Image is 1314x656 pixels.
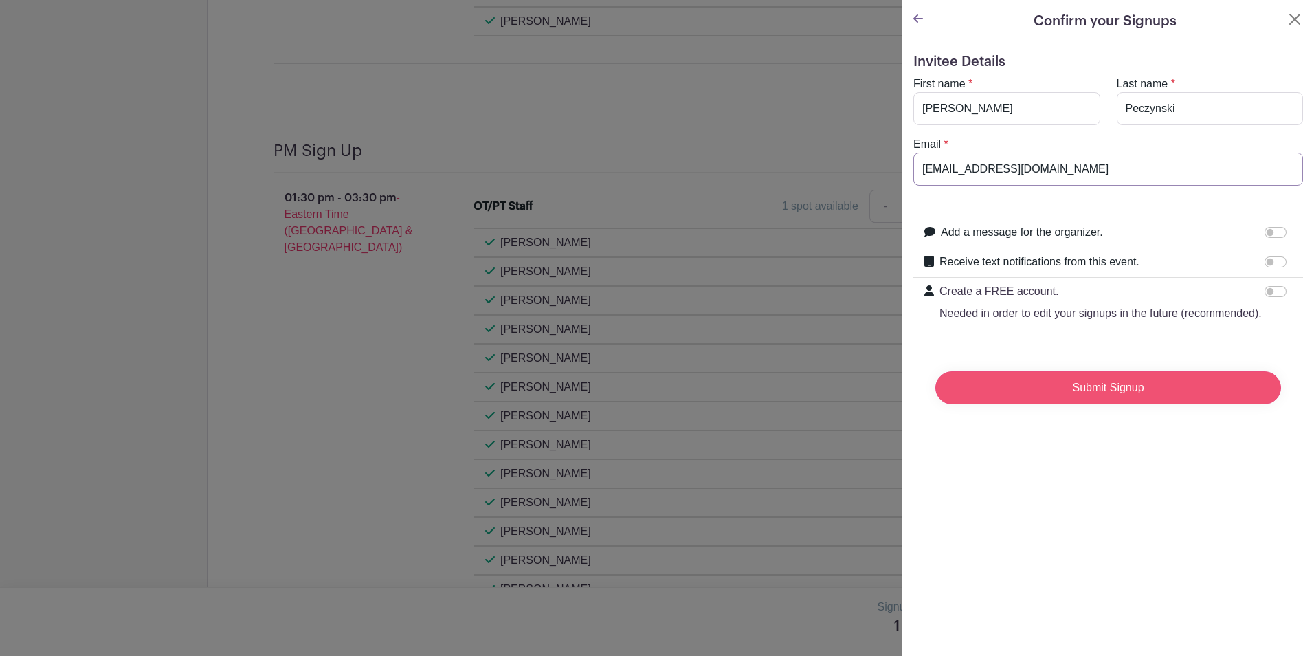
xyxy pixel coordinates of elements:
p: Needed in order to edit your signups in the future (recommended). [939,305,1262,322]
button: Close [1287,11,1303,28]
label: Add a message for the organizer. [941,224,1103,241]
label: First name [913,76,966,92]
p: Create a FREE account. [939,283,1262,300]
h5: Invitee Details [913,54,1303,70]
label: Email [913,136,941,153]
h5: Confirm your Signups [1034,11,1177,32]
label: Receive text notifications from this event. [939,254,1139,270]
input: Submit Signup [935,371,1281,404]
label: Last name [1117,76,1168,92]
